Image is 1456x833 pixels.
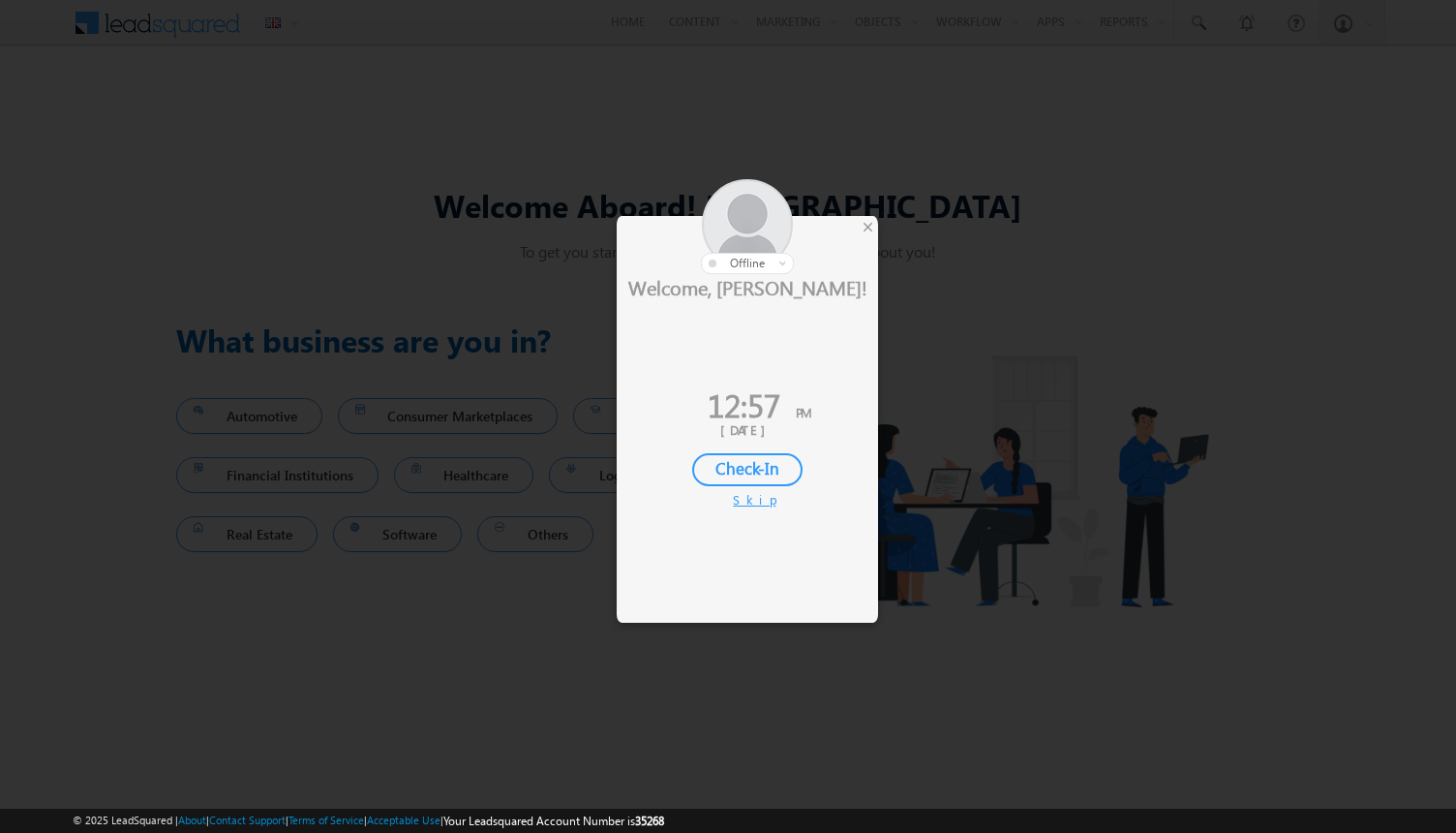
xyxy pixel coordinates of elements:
span: © 2025 LeadSquared | | | | | [73,812,664,830]
div: Check-In [692,453,803,486]
span: Your Leadsquared Account Number is [443,814,664,828]
a: Acceptable Use [367,814,440,826]
div: Skip [733,491,762,509]
a: Terms of Service [288,814,364,826]
a: About [178,814,206,826]
span: 12:57 [708,383,780,426]
span: PM [796,404,811,420]
span: offline [730,256,765,270]
div: [DATE] [631,421,864,439]
span: 35268 [635,814,664,828]
div: × [858,216,878,237]
div: Welcome, [PERSON_NAME]! [617,274,878,299]
a: Contact Support [209,814,286,826]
